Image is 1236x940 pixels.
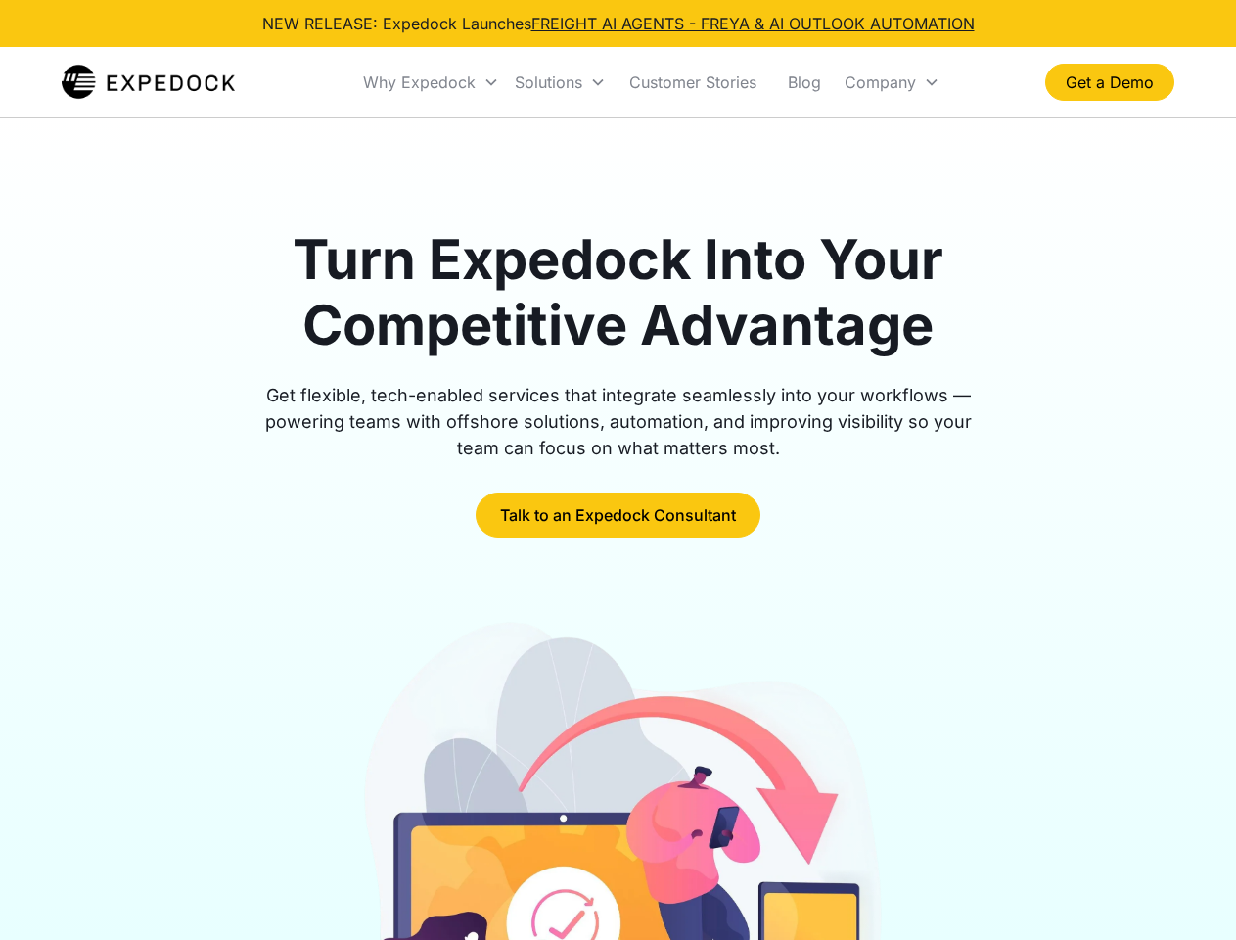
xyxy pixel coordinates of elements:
[507,49,614,116] div: Solutions
[243,227,994,358] h1: Turn Expedock Into Your Competitive Advantage
[515,72,582,92] div: Solutions
[476,493,760,538] a: Talk to an Expedock Consultant
[355,49,507,116] div: Why Expedock
[363,72,476,92] div: Why Expedock
[614,49,772,116] a: Customer Stories
[243,382,994,461] div: Get flexible, tech-enabled services that integrate seamlessly into your workflows — powering team...
[845,72,916,92] div: Company
[1138,846,1236,940] iframe: Chat Widget
[1045,64,1174,101] a: Get a Demo
[62,63,235,102] a: home
[262,12,975,35] div: NEW RELEASE: Expedock Launches
[837,49,947,116] div: Company
[772,49,837,116] a: Blog
[62,63,235,102] img: Expedock Logo
[531,14,975,33] a: FREIGHT AI AGENTS - FREYA & AI OUTLOOK AUTOMATION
